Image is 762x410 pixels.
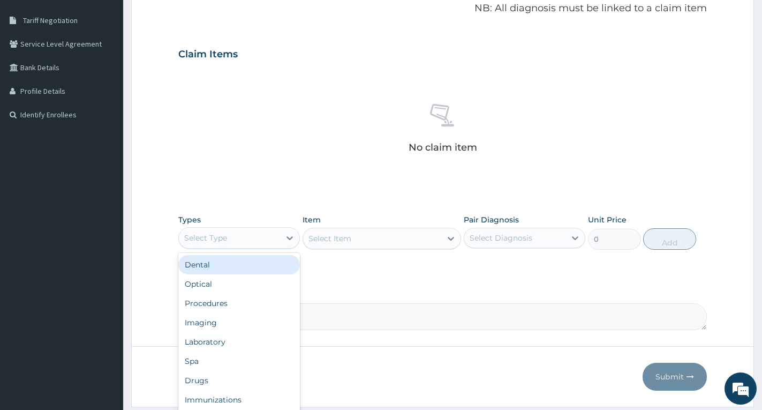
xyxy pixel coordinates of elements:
[464,214,519,225] label: Pair Diagnosis
[23,16,78,25] span: Tariff Negotiation
[470,233,532,243] div: Select Diagnosis
[178,274,300,294] div: Optical
[178,332,300,352] div: Laboratory
[643,363,707,391] button: Submit
[178,288,707,297] label: Comment
[409,142,477,153] p: No claim item
[178,313,300,332] div: Imaging
[178,215,201,225] label: Types
[303,214,321,225] label: Item
[643,228,696,250] button: Add
[176,5,201,31] div: Minimize live chat window
[178,255,300,274] div: Dental
[62,135,148,243] span: We're online!
[184,233,227,243] div: Select Type
[178,371,300,390] div: Drugs
[588,214,627,225] label: Unit Price
[178,294,300,313] div: Procedures
[5,293,204,330] textarea: Type your message and hit 'Enter'
[20,54,43,80] img: d_794563401_company_1708531726252_794563401
[178,2,707,16] p: NB: All diagnosis must be linked to a claim item
[178,390,300,409] div: Immunizations
[178,49,238,61] h3: Claim Items
[178,352,300,371] div: Spa
[56,60,180,74] div: Chat with us now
